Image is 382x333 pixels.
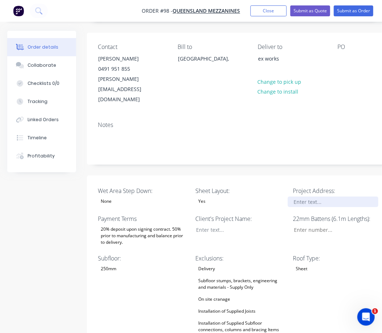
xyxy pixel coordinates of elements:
[195,214,286,223] label: Client's Project Name:
[254,87,302,96] button: Change to install
[7,129,76,147] button: Timeline
[92,53,165,105] div: [PERSON_NAME]0491 951 855[PERSON_NAME][EMAIL_ADDRESS][DOMAIN_NAME]
[98,254,188,263] label: Subfloor:
[7,56,76,74] button: Collaborate
[98,197,115,206] div: None
[195,276,286,292] div: Subfloor stumps, brackets, engineering and materials - Supply Only
[98,225,188,247] div: 20% deposit upon signing contract. 50% prior to manufacturing and balance prior to delivery.
[258,54,318,64] div: ex works
[195,307,258,316] div: Installation of Supplied Joists
[28,116,59,123] div: Linked Orders
[7,147,76,165] button: Profitability
[7,38,76,56] button: Order details
[28,80,59,87] div: Checklists 0/0
[334,5,373,16] button: Submit as Order
[258,44,326,50] div: Deliver to
[28,98,47,105] div: Tracking
[173,8,240,15] a: Queensland Mezzanines
[7,92,76,111] button: Tracking
[28,135,47,141] div: Timeline
[28,62,56,69] div: Collaborate
[98,186,188,195] label: Wet Area Step Down:
[250,5,287,16] button: Close
[7,74,76,92] button: Checklists 0/0
[13,5,24,16] img: Factory
[195,197,208,206] div: Yes
[195,264,218,274] div: Delivery
[293,264,310,274] div: Sheet
[28,153,55,159] div: Profitability
[98,264,119,274] div: 250mm
[357,308,375,326] iframe: Intercom live chat
[98,214,188,223] label: Payment Terms
[254,77,305,86] button: Change to pick up
[98,44,166,50] div: Contact
[252,53,324,77] div: ex works
[98,74,158,104] div: [PERSON_NAME][EMAIL_ADDRESS][DOMAIN_NAME]
[7,111,76,129] button: Linked Orders
[195,254,286,263] label: Exclusions:
[290,5,330,16] button: Submit as Quote
[178,54,238,64] div: [GEOGRAPHIC_DATA],
[195,295,233,304] div: On site cranage
[195,186,286,195] label: Sheet Layout:
[142,8,173,15] span: Order #98 -
[172,53,244,77] div: [GEOGRAPHIC_DATA],
[98,54,158,64] div: [PERSON_NAME]
[178,44,246,50] div: Bill to
[98,64,158,74] div: 0491 951 855
[372,308,378,314] span: 1
[28,44,58,50] div: Order details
